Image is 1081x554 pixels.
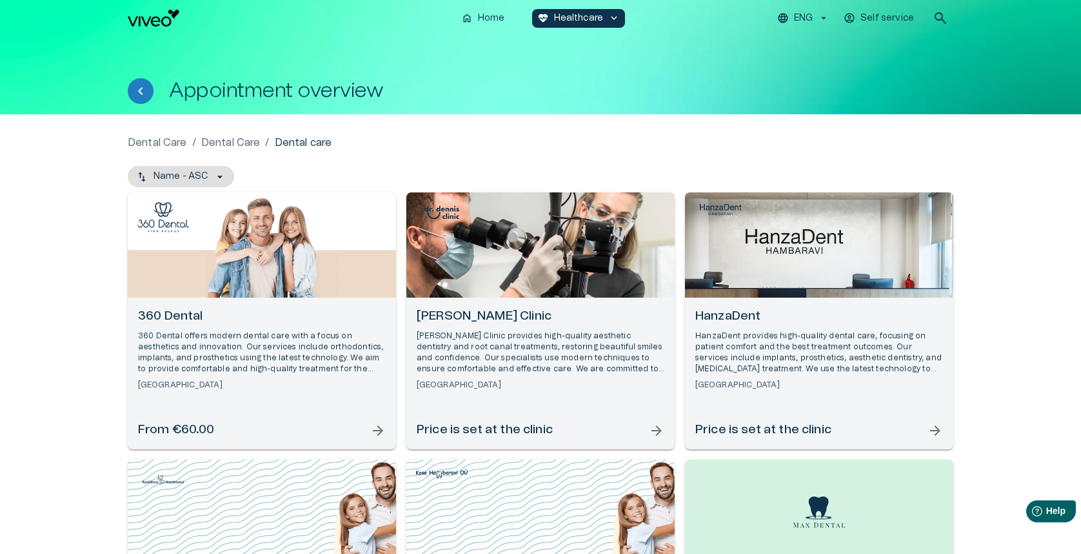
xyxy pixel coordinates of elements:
button: homeHome [456,9,511,28]
img: Max Dental logo [793,497,845,528]
p: Dental care [275,135,332,150]
h6: [GEOGRAPHIC_DATA] [695,380,943,391]
span: home [461,12,473,24]
img: Viveo logo [128,10,179,26]
p: Home [478,12,505,25]
a: Navigate to homepage [128,10,451,26]
img: HanzaDent logo [695,202,746,218]
span: arrow_forward [927,423,943,438]
button: Back [128,78,154,104]
p: [PERSON_NAME] Clinic provides high-quality aesthetic dentistry and root canal treatments, restori... [417,331,664,375]
h6: 360 Dental [138,308,386,325]
h6: [PERSON_NAME] Clinic [417,308,664,325]
p: ENG [794,12,813,25]
a: Open selected supplier available booking dates [128,192,396,449]
a: Dental Care [128,135,187,150]
p: Healthcare [554,12,604,25]
img: Kesklinna hambaravi logo [137,469,189,490]
span: keyboard_arrow_down [608,12,620,24]
h1: Appointment overview [169,79,383,102]
p: 360 Dental offers modern dental care with a focus on aesthetics and innovation. Our services incl... [138,331,386,375]
p: / [265,135,269,150]
button: ecg_heartHealthcarekeyboard_arrow_down [532,9,626,28]
h6: From €60.00 [138,422,215,439]
p: Name - ASC [154,170,208,183]
span: ecg_heart [537,12,549,24]
iframe: Help widget launcher [980,495,1081,531]
h6: Price is set at the clinic [695,422,831,439]
p: Self service [860,12,914,25]
h6: [GEOGRAPHIC_DATA] [417,380,664,391]
button: ENG [775,9,831,28]
p: / [192,135,196,150]
span: arrow_forward [370,423,386,438]
img: 360 Dental logo [137,202,189,232]
h6: Price is set at the clinic [417,422,553,439]
img: Dr. Dennis Clinic logo [416,202,468,223]
a: Open selected supplier available booking dates [406,192,675,449]
a: Open selected supplier available booking dates [685,192,953,449]
span: arrow_forward [649,423,664,438]
h6: [GEOGRAPHIC_DATA] [138,380,386,391]
button: open search modal [927,5,953,31]
h6: HanzaDent [695,308,943,325]
button: Self service [842,9,917,28]
span: search [933,10,948,26]
img: Kose Hambaravi logo [416,469,468,478]
button: Name - ASC [128,166,234,187]
a: Dental Care [201,135,261,150]
p: HanzaDent provides high-quality dental care, focusing on patient comfort and the best treatment o... [695,331,943,375]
